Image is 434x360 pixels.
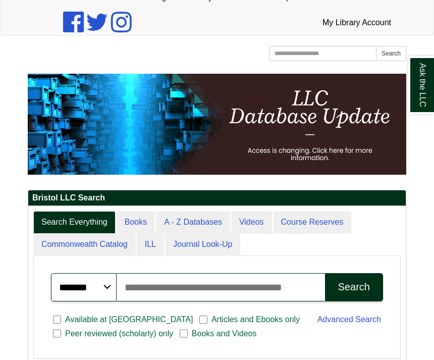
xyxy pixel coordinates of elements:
input: Books and Videos [180,329,188,338]
input: Peer reviewed (scholarly) only [53,329,61,338]
h2: Bristol LLC Search [28,190,406,206]
a: A - Z Databases [156,211,230,234]
a: Course Reserves [273,211,352,234]
a: Books [117,211,155,234]
a: ILL [137,233,164,256]
span: Available at [GEOGRAPHIC_DATA] [61,314,197,326]
a: Videos [231,211,272,234]
span: Peer reviewed (scholarly) only [61,328,177,340]
span: Books and Videos [188,328,261,340]
a: Advanced Search [317,315,381,324]
img: HTML tutorial [28,74,406,175]
a: Search Everything [33,211,116,234]
div: Search [338,281,370,293]
input: Available at [GEOGRAPHIC_DATA] [53,315,61,324]
a: Commonwealth Catalog [33,233,136,256]
button: Search [325,273,383,301]
a: Journal Look-Up [165,233,240,256]
span: Articles and Ebooks only [207,314,304,326]
button: Search [376,46,406,61]
input: Articles and Ebooks only [199,315,207,324]
a: My Library Account [315,10,399,35]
